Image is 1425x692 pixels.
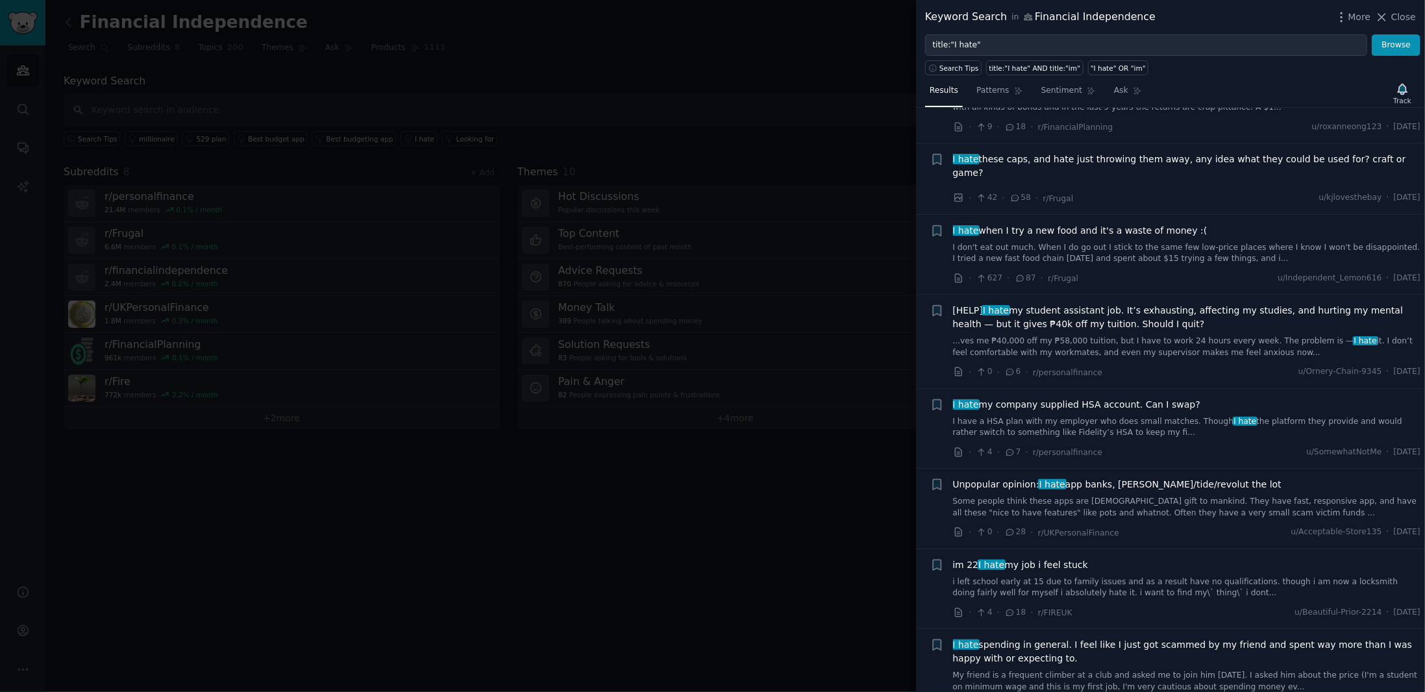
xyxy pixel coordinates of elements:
[939,64,979,73] span: Search Tips
[953,638,1421,665] a: I hatespending in general. I feel like I just got scammed by my friend and spent way more than I ...
[976,366,992,378] span: 0
[969,192,971,205] span: ·
[972,80,1027,107] a: Patterns
[953,416,1421,439] a: I have a HSA plan with my employer who does small matches. ThoughI hatethe platform they provide ...
[1394,607,1420,619] span: [DATE]
[1233,417,1258,426] span: I hate
[1004,526,1026,538] span: 28
[1037,80,1100,107] a: Sentiment
[1048,274,1078,283] span: r/Frugal
[1033,448,1102,457] span: r/personalfinance
[976,273,1002,284] span: 627
[953,638,1421,665] span: spending in general. I feel like I just got scammed by my friend and spent way more than I was ha...
[952,399,980,410] span: I hate
[1372,34,1420,56] button: Browse
[976,607,992,619] span: 4
[1394,447,1420,458] span: [DATE]
[952,639,980,650] span: I hate
[1041,85,1082,97] span: Sentiment
[1026,445,1028,459] span: ·
[1394,121,1420,133] span: [DATE]
[1030,526,1033,539] span: ·
[1002,192,1005,205] span: ·
[1387,192,1389,204] span: ·
[1004,447,1021,458] span: 7
[953,153,1421,180] a: I hatethese caps, and hate just throwing them away, any idea what they could be used for? craft o...
[997,526,1000,539] span: ·
[1394,526,1420,538] span: [DATE]
[1387,526,1389,538] span: ·
[989,64,1081,73] div: title:"I hate" AND title:"im"
[1312,121,1382,133] span: u/roxanneong123
[953,304,1421,331] a: [HELP]I hatemy student assistant job. It’s exhausting, affecting my studies, and hurting my menta...
[1391,10,1416,24] span: Close
[953,398,1200,412] a: I hatemy company supplied HSA account. Can I swap?
[1394,96,1411,105] div: Track
[982,305,1010,315] span: I hate
[1353,336,1378,345] span: I hate
[953,224,1208,238] span: when I try a new food and it's a waste of money :(
[1091,64,1146,73] div: "I hate" OR "im"
[1389,80,1416,107] button: Track
[978,560,1006,570] span: I hate
[1043,194,1074,203] span: r/Frugal
[1394,192,1420,204] span: [DATE]
[976,85,1009,97] span: Patterns
[1088,60,1149,75] a: "I hate" OR "im"
[976,526,992,538] span: 0
[1004,366,1021,378] span: 6
[925,34,1367,56] input: Try a keyword related to your business
[1033,368,1102,377] span: r/personalfinance
[1306,447,1382,458] span: u/SomewhatNotMe
[1394,366,1420,378] span: [DATE]
[1335,10,1371,24] button: More
[1295,607,1382,619] span: u/Beautiful-Prior-2214
[1010,192,1031,204] span: 58
[1038,608,1072,617] span: r/FIREUK
[953,153,1421,180] span: these caps, and hate just throwing them away, any idea what they could be used for? craft or game?
[1038,123,1113,132] span: r/FinancialPlanning
[976,447,992,458] span: 4
[953,558,1088,572] span: im 22 my job i feel stuck
[953,478,1282,491] span: Unpopular opinion: app banks, [PERSON_NAME]/tide/revolut the lot
[1038,528,1119,538] span: r/UKPersonalFinance
[1375,10,1416,24] button: Close
[997,606,1000,619] span: ·
[925,80,963,107] a: Results
[1387,607,1389,619] span: ·
[1291,526,1382,538] span: u/Acceptable-Store135
[1030,606,1033,619] span: ·
[1004,607,1026,619] span: 18
[1387,366,1389,378] span: ·
[1109,80,1146,107] a: Ask
[925,60,982,75] button: Search Tips
[1387,121,1389,133] span: ·
[1011,12,1019,23] span: in
[953,304,1421,331] span: [HELP] my student assistant job. It’s exhausting, affecting my studies, and hurting my mental hea...
[952,154,980,164] span: I hate
[953,398,1200,412] span: my company supplied HSA account. Can I swap?
[997,365,1000,379] span: ·
[1038,479,1067,489] span: I hate
[1030,120,1033,134] span: ·
[1114,85,1128,97] span: Ask
[1004,121,1026,133] span: 18
[969,445,971,459] span: ·
[953,496,1421,519] a: Some people think these apps are [DEMOGRAPHIC_DATA] gift to mankind. They have fast, responsive a...
[969,120,971,134] span: ·
[1278,273,1382,284] span: u/Independent_Lemon616
[952,225,980,236] span: I hate
[997,445,1000,459] span: ·
[969,271,971,285] span: ·
[1007,271,1010,285] span: ·
[1026,365,1028,379] span: ·
[1035,192,1038,205] span: ·
[1387,273,1389,284] span: ·
[1387,447,1389,458] span: ·
[969,365,971,379] span: ·
[976,192,997,204] span: 42
[1041,271,1043,285] span: ·
[953,478,1282,491] a: Unpopular opinion:I hateapp banks, [PERSON_NAME]/tide/revolut the lot
[969,606,971,619] span: ·
[986,60,1084,75] a: title:"I hate" AND title:"im"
